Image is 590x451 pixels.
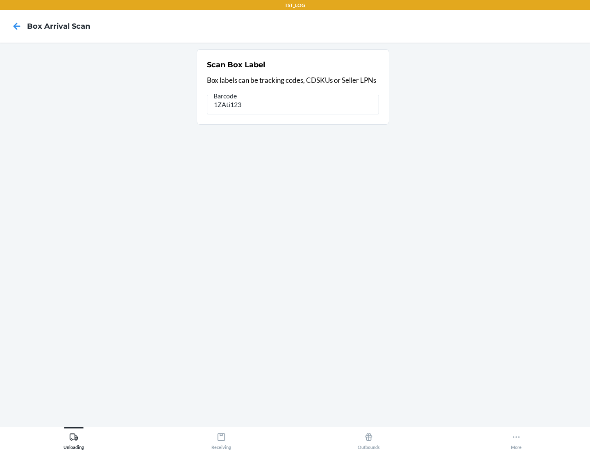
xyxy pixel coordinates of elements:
[207,95,379,114] input: Barcode
[147,427,295,450] button: Receiving
[64,429,84,450] div: Unloading
[295,427,442,450] button: Outbounds
[27,21,90,32] h4: Box Arrival Scan
[442,427,590,450] button: More
[207,59,265,70] h2: Scan Box Label
[285,2,305,9] p: TST_LOG
[358,429,380,450] div: Outbounds
[207,75,379,86] p: Box labels can be tracking codes, CDSKUs or Seller LPNs
[212,92,238,100] span: Barcode
[211,429,231,450] div: Receiving
[511,429,522,450] div: More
